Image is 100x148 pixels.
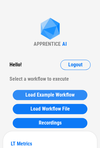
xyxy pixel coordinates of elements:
[13,118,87,128] button: Recordings
[60,60,90,70] button: Logout
[68,62,83,67] span: Logout
[62,41,67,47] div: AI
[30,106,70,111] span: Load Workflow File
[10,60,22,70] div: Hello !
[25,92,75,98] span: Load Example Workflow
[39,120,62,125] span: Recordings
[10,74,90,84] div: Select a workflow to execute
[11,141,89,147] div: LT Metrics
[37,18,63,41] img: Apprentice AI
[13,104,87,114] button: Load Workflow File
[13,90,87,100] button: Load Example Workflow
[34,41,61,47] div: APPRENTICE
